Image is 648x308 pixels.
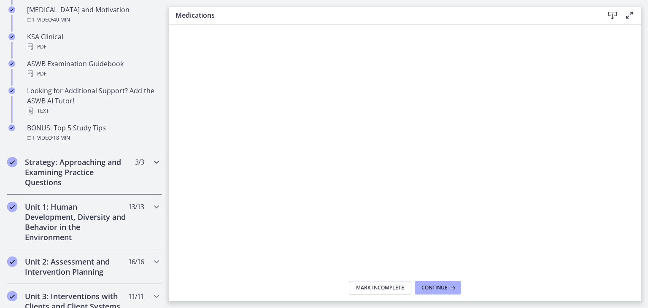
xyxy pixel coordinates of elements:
[7,202,17,212] i: Completed
[128,202,144,212] span: 13 / 13
[8,6,15,13] i: Completed
[27,15,159,25] div: Video
[8,33,15,40] i: Completed
[421,284,448,291] span: Continue
[27,123,159,143] div: BONUS: Top 5 Study Tips
[25,157,128,187] h2: Strategy: Approaching and Examining Practice Questions
[356,284,404,291] span: Mark Incomplete
[27,5,159,25] div: [MEDICAL_DATA] and Motivation
[7,257,17,267] i: Completed
[27,133,159,143] div: Video
[52,15,70,25] span: · 40 min
[27,32,159,52] div: KSA Clinical
[8,87,15,94] i: Completed
[25,202,128,242] h2: Unit 1: Human Development, Diversity and Behavior in the Environment
[27,69,159,79] div: PDF
[415,281,461,294] button: Continue
[27,59,159,79] div: ASWB Examination Guidebook
[27,86,159,116] div: Looking for Additional Support? Add the ASWB AI Tutor!
[128,257,144,267] span: 16 / 16
[8,60,15,67] i: Completed
[52,133,70,143] span: · 18 min
[175,10,591,20] h3: Medications
[135,157,144,167] span: 3 / 3
[8,124,15,131] i: Completed
[7,157,17,167] i: Completed
[7,291,17,301] i: Completed
[27,42,159,52] div: PDF
[27,106,159,116] div: Text
[128,291,144,301] span: 11 / 11
[349,281,411,294] button: Mark Incomplete
[25,257,128,277] h2: Unit 2: Assessment and Intervention Planning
